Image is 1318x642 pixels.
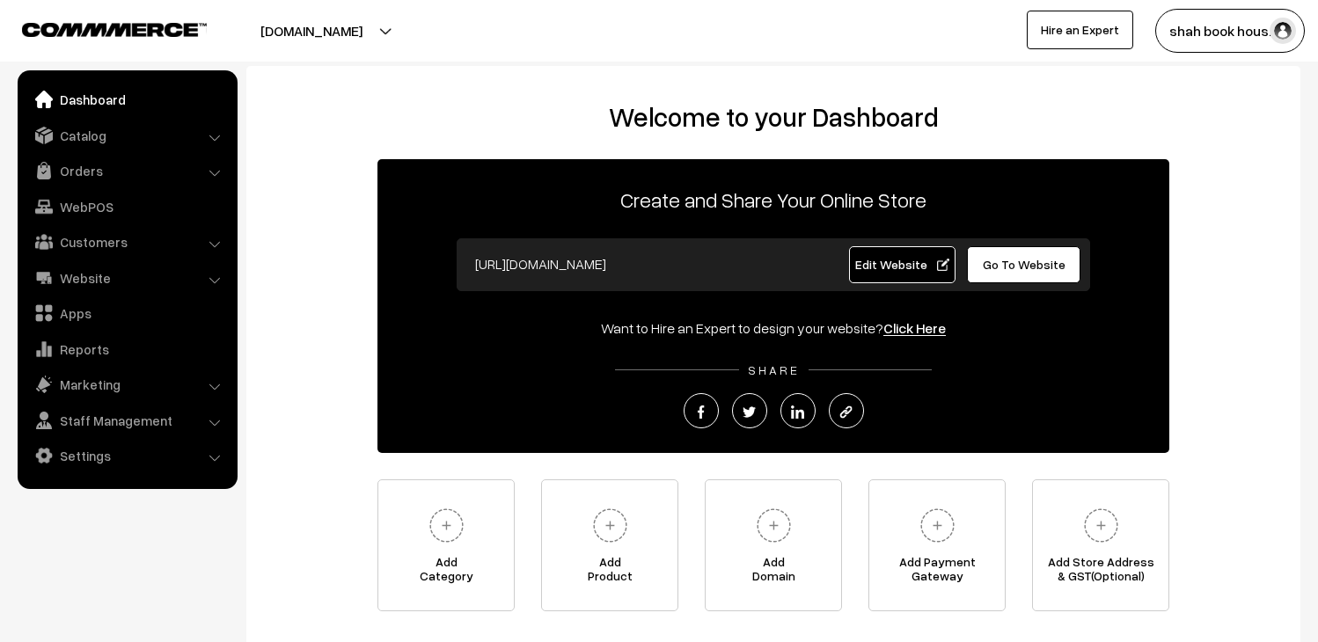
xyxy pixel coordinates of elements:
button: shah book hous… [1155,9,1305,53]
a: Dashboard [22,84,231,115]
a: Go To Website [967,246,1080,283]
a: Add Store Address& GST(Optional) [1032,479,1169,611]
span: Add Product [542,555,677,590]
span: Add Payment Gateway [869,555,1005,590]
a: Settings [22,440,231,471]
h2: Welcome to your Dashboard [264,101,1283,133]
a: Orders [22,155,231,186]
a: Edit Website [849,246,956,283]
span: Edit Website [855,257,949,272]
img: plus.svg [750,501,798,550]
a: WebPOS [22,191,231,223]
img: plus.svg [1077,501,1125,550]
a: AddCategory [377,479,515,611]
a: Click Here [883,319,946,337]
div: Want to Hire an Expert to design your website? [377,317,1169,339]
a: Website [22,262,231,294]
span: Add Store Address & GST(Optional) [1033,555,1168,590]
span: Add Category [378,555,514,590]
img: user [1270,18,1296,44]
a: Hire an Expert [1027,11,1133,49]
a: Apps [22,297,231,329]
button: [DOMAIN_NAME] [199,9,424,53]
span: Add Domain [706,555,841,590]
img: plus.svg [913,501,962,550]
img: plus.svg [586,501,634,550]
a: Staff Management [22,405,231,436]
a: AddProduct [541,479,678,611]
a: Marketing [22,368,231,400]
a: Customers [22,226,231,258]
img: COMMMERCE [22,23,207,36]
span: Go To Website [983,257,1065,272]
a: COMMMERCE [22,18,176,39]
a: Catalog [22,120,231,151]
img: plus.svg [422,501,471,550]
p: Create and Share Your Online Store [377,184,1169,215]
a: Reports [22,333,231,365]
a: Add PaymentGateway [868,479,1006,611]
a: AddDomain [705,479,842,611]
span: SHARE [739,362,809,377]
